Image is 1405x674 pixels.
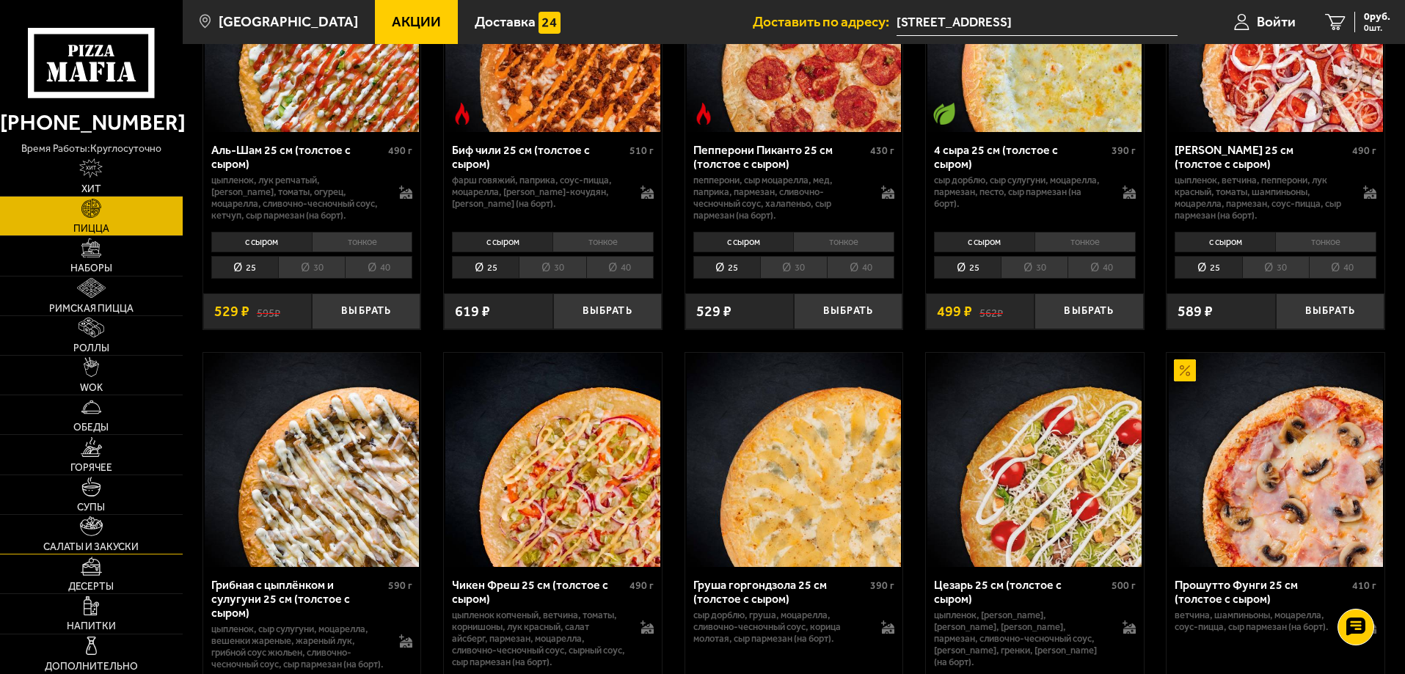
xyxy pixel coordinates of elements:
li: 40 [1309,256,1376,279]
span: Доставить по адресу: [753,15,897,29]
li: 40 [586,256,654,279]
span: 499 ₽ [937,304,972,319]
button: Выбрать [794,293,902,329]
span: 390 г [1112,144,1136,157]
span: 0 шт. [1364,23,1390,32]
img: Прошутто Фунги 25 см (толстое с сыром) [1169,353,1383,567]
span: 619 ₽ [455,304,490,319]
input: Ваш адрес доставки [897,9,1178,36]
img: Цезарь 25 см (толстое с сыром) [927,353,1142,567]
span: Акции [392,15,441,29]
li: тонкое [1034,232,1136,252]
span: Пицца [73,224,109,234]
span: Горячее [70,463,112,473]
span: 590 г [388,579,412,592]
span: 430 г [870,144,894,157]
button: Выбрать [1034,293,1143,329]
li: с сыром [211,232,312,252]
span: 490 г [1352,144,1376,157]
img: Вегетарианское блюдо [933,103,955,125]
li: 30 [1001,256,1068,279]
li: с сыром [934,232,1034,252]
span: 529 ₽ [696,304,731,319]
li: 40 [827,256,894,279]
li: 25 [452,256,519,279]
p: сыр дорблю, сыр сулугуни, моцарелла, пармезан, песто, сыр пармезан (на борт). [934,175,1108,210]
p: сыр дорблю, груша, моцарелла, сливочно-чесночный соус, корица молотая, сыр пармезан (на борт). [693,609,867,645]
span: 390 г [870,579,894,592]
img: 15daf4d41897b9f0e9f617042186c801.svg [539,12,561,34]
img: Острое блюдо [451,103,473,125]
li: 40 [345,256,412,279]
button: Выбрать [1276,293,1384,329]
li: 40 [1068,256,1135,279]
div: Чикен Фреш 25 см (толстое с сыром) [452,578,626,606]
img: Острое блюдо [693,103,715,125]
p: цыпленок, ветчина, пепперони, лук красный, томаты, шампиньоны, моцарелла, пармезан, соус-пицца, с... [1175,175,1349,221]
span: 500 г [1112,579,1136,592]
div: Прошутто Фунги 25 см (толстое с сыром) [1175,578,1349,606]
span: Напитки [67,621,116,631]
a: Цезарь 25 см (толстое с сыром) [926,353,1144,567]
a: Грибная с цыплёнком и сулугуни 25 см (толстое с сыром) [203,353,421,567]
p: фарш говяжий, паприка, соус-пицца, моцарелла, [PERSON_NAME]-кочудян, [PERSON_NAME] (на борт). [452,175,626,210]
span: 529 ₽ [214,304,249,319]
span: Наборы [70,263,112,274]
li: 30 [1242,256,1309,279]
div: Грибная с цыплёнком и сулугуни 25 см (толстое с сыром) [211,578,385,620]
span: Салаты и закуски [43,542,139,552]
li: тонкое [312,232,413,252]
div: [PERSON_NAME] 25 см (толстое с сыром) [1175,143,1349,171]
li: тонкое [1275,232,1376,252]
span: 410 г [1352,579,1376,592]
span: 510 г [629,144,654,157]
a: Чикен Фреш 25 см (толстое с сыром) [444,353,662,567]
img: Акционный [1174,359,1196,381]
span: Десерты [68,582,114,592]
button: Выбрать [312,293,420,329]
p: цыпленок копченый, ветчина, томаты, корнишоны, лук красный, салат айсберг, пармезан, моцарелла, с... [452,609,626,668]
li: тонкое [793,232,894,252]
span: WOK [80,383,103,393]
span: [GEOGRAPHIC_DATA] [219,15,358,29]
span: 490 г [388,144,412,157]
span: Дополнительно [45,662,138,672]
button: Выбрать [553,293,662,329]
span: Доставка [475,15,536,29]
li: 25 [211,256,278,279]
div: 4 сыра 25 см (толстое с сыром) [934,143,1108,171]
p: пепперони, сыр Моцарелла, мед, паприка, пармезан, сливочно-чесночный соус, халапеньо, сыр пармеза... [693,175,867,221]
div: Биф чили 25 см (толстое с сыром) [452,143,626,171]
p: цыпленок, [PERSON_NAME], [PERSON_NAME], [PERSON_NAME], пармезан, сливочно-чесночный соус, [PERSON... [934,609,1108,668]
span: Супы [77,502,105,513]
li: 30 [760,256,827,279]
span: Хит [81,184,101,194]
span: 0 руб. [1364,12,1390,22]
p: цыпленок, сыр сулугуни, моцарелла, вешенки жареные, жареный лук, грибной соус Жюльен, сливочно-че... [211,623,385,670]
div: Пепперони Пиканто 25 см (толстое с сыром) [693,143,867,171]
p: ветчина, шампиньоны, моцарелла, соус-пицца, сыр пармезан (на борт). [1175,609,1349,633]
s: 562 ₽ [979,304,1003,319]
li: с сыром [693,232,794,252]
li: с сыром [1175,232,1275,252]
li: 25 [934,256,1001,279]
div: Груша горгондзола 25 см (толстое с сыром) [693,578,867,606]
a: АкционныйПрошутто Фунги 25 см (толстое с сыром) [1167,353,1384,567]
p: цыпленок, лук репчатый, [PERSON_NAME], томаты, огурец, моцарелла, сливочно-чесночный соус, кетчуп... [211,175,385,221]
li: 25 [693,256,760,279]
span: 589 ₽ [1178,304,1213,319]
span: Римская пицца [49,304,134,314]
a: Груша горгондзола 25 см (толстое с сыром) [685,353,903,567]
span: Войти [1257,15,1296,29]
span: Роллы [73,343,109,354]
span: Обеды [73,422,109,433]
li: 30 [278,256,345,279]
div: Аль-Шам 25 см (толстое с сыром) [211,143,385,171]
img: Грибная с цыплёнком и сулугуни 25 см (толстое с сыром) [205,353,419,567]
span: 490 г [629,579,654,592]
li: с сыром [452,232,552,252]
s: 595 ₽ [257,304,280,319]
li: 30 [519,256,585,279]
img: Чикен Фреш 25 см (толстое с сыром) [445,353,660,567]
div: Цезарь 25 см (толстое с сыром) [934,578,1108,606]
